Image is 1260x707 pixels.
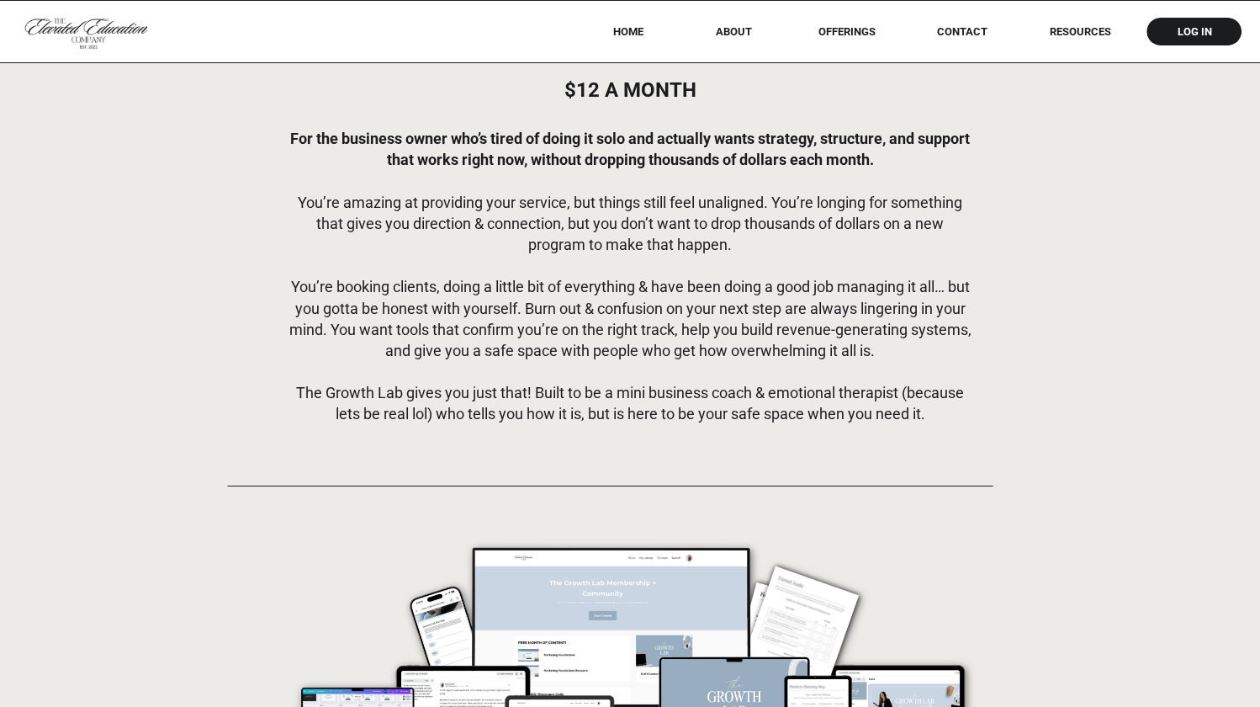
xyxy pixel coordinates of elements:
[289,128,971,430] p: You’re amazing at providing your service, but things still feel unaligned. You’re longing for som...
[1162,25,1227,38] a: log in
[367,7,894,66] h2: The Growth Lab
[704,25,764,38] a: About
[290,130,970,168] b: For the business owner who’s tired of doing it solo and actually wants strategy, structure, and s...
[590,25,665,38] a: HOME
[794,25,899,38] a: offerings
[1026,25,1134,38] a: RESOURCES
[925,25,999,38] a: Contact
[558,78,702,101] p: $12 a month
